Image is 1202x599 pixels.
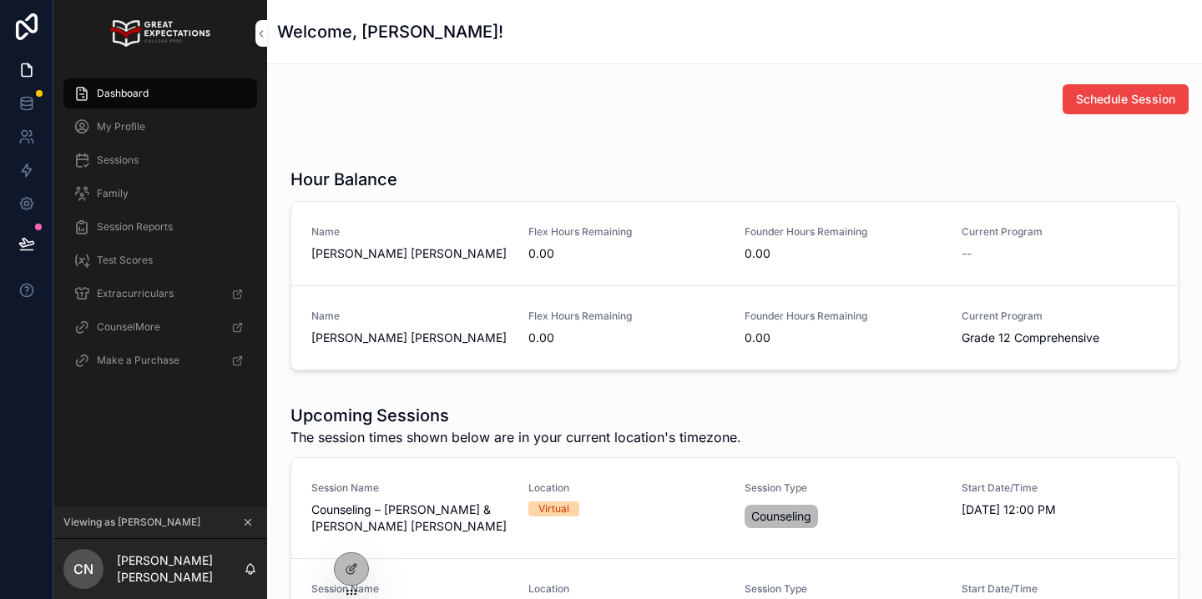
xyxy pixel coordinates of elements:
span: [PERSON_NAME] [PERSON_NAME] [311,245,508,262]
a: Dashboard [63,78,257,108]
span: 0.00 [745,330,942,346]
span: -- [962,245,972,262]
div: Virtual [538,501,569,516]
span: Session Name [311,582,508,596]
a: Test Scores [63,245,257,275]
button: Schedule Session [1063,84,1189,114]
span: Start Date/Time [962,481,1159,495]
a: CounselMore [63,312,257,342]
span: Current Program [962,225,1159,239]
span: Schedule Session [1076,91,1175,108]
a: Sessions [63,145,257,175]
span: My Profile [97,120,145,133]
span: Start Date/Time [962,582,1159,596]
p: [PERSON_NAME] [PERSON_NAME] [117,552,244,586]
span: 0.00 [528,245,725,262]
span: Session Reports [97,220,173,234]
span: Session Type [745,582,942,596]
span: Extracurriculars [97,287,174,300]
a: My Profile [63,112,257,142]
span: Family [97,187,129,200]
h1: Hour Balance [290,168,397,191]
span: Name [311,310,508,323]
span: Location [528,582,725,596]
span: 0.00 [528,330,725,346]
span: Sessions [97,154,139,167]
span: Grade 12 Comprehensive [962,330,1159,346]
span: Name [311,225,508,239]
img: App logo [110,20,210,47]
span: Founder Hours Remaining [745,225,942,239]
span: Current Program [962,310,1159,323]
a: Make a Purchase [63,345,257,375]
a: Family [63,179,257,209]
span: [DATE] 12:00 PM [962,501,1159,518]
h1: Welcome, [PERSON_NAME]! [277,20,503,43]
span: Make a Purchase [97,354,179,367]
span: [PERSON_NAME] [PERSON_NAME] [311,330,508,346]
span: Founder Hours Remaining [745,310,942,323]
span: CounselMore [97,320,160,334]
span: Dashboard [97,87,149,100]
span: Location [528,481,725,495]
span: CN [73,559,93,579]
div: scrollable content [53,67,267,397]
span: Flex Hours Remaining [528,310,725,323]
span: The session times shown below are in your current location's timezone. [290,427,741,447]
span: Session Name [311,481,508,495]
span: Session Type [745,481,942,495]
span: 0.00 [745,245,942,262]
span: Test Scores [97,254,153,267]
span: Viewing as [PERSON_NAME] [63,516,200,529]
h1: Upcoming Sessions [290,404,741,427]
a: Extracurriculars [63,279,257,309]
span: Counseling [751,508,811,525]
a: Session Reports [63,212,257,242]
span: Counseling – [PERSON_NAME] & [PERSON_NAME] [PERSON_NAME] [311,501,508,535]
span: Flex Hours Remaining [528,225,725,239]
